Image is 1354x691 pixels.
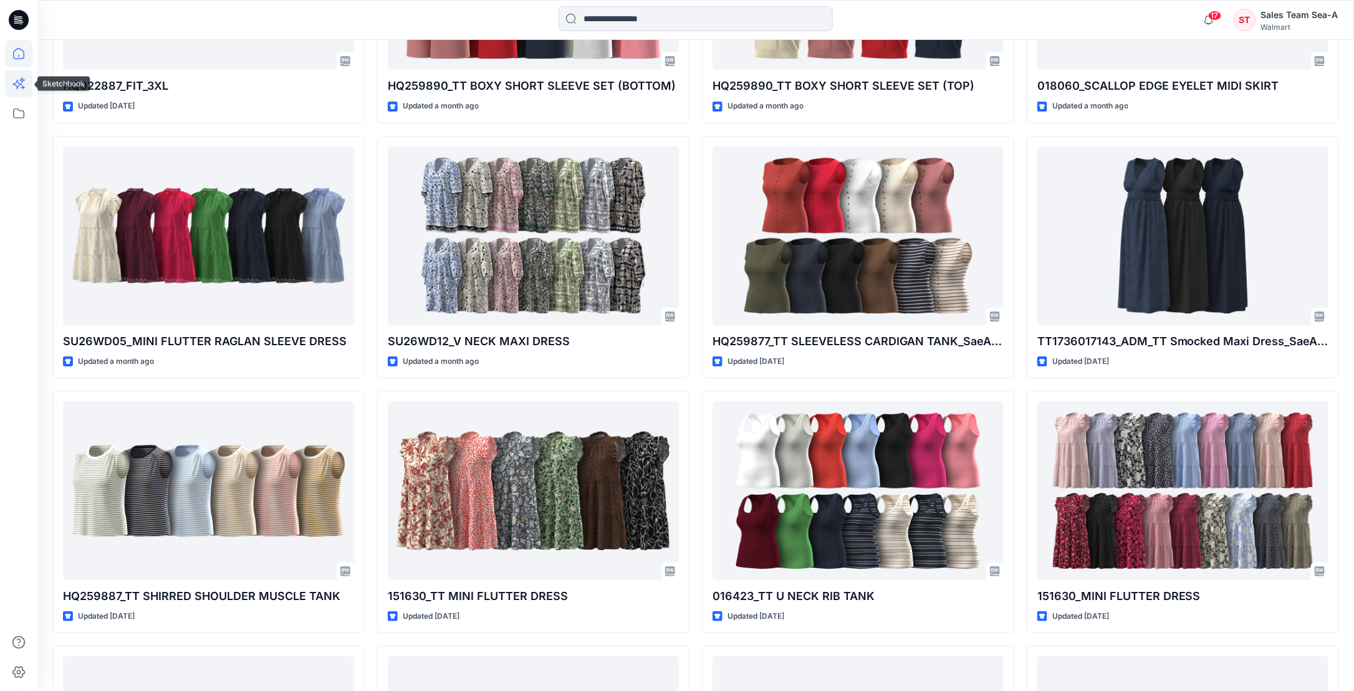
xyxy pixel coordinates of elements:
p: Updated a month ago [403,100,479,113]
a: 016423_TT U NECK RIB TANK [713,401,1004,580]
div: Walmart [1261,22,1338,32]
p: Updated a month ago [78,355,154,368]
p: 151630_MINI FLUTTER DRESS [1037,588,1328,605]
p: 018060_SCALLOP EDGE EYELET MIDI SKIRT [1037,77,1328,95]
p: 016423_TT U NECK RIB TANK [713,588,1004,605]
p: HQ259890_TT BOXY SHORT SLEEVE SET (BOTTOM) [388,77,679,95]
a: HQ259877_TT SLEEVELESS CARDIGAN TANK_SaeA_061925 [713,146,1004,325]
a: TT1736017143_ADM_TT Smocked Maxi Dress_SaeA_073025 [1037,146,1328,325]
div: ST [1234,9,1256,31]
a: 151630_MINI FLUTTER DRESS [1037,401,1328,580]
p: Updated a month ago [727,100,804,113]
a: 151630_TT MINI FLUTTER DRESS [388,401,679,580]
p: HQ259887_TT SHIRRED SHOULDER MUSCLE TANK [63,588,354,605]
p: Updated [DATE] [1052,355,1109,368]
p: Updated [DATE] [403,610,459,623]
span: 17 [1208,11,1222,21]
p: Updated a month ago [403,355,479,368]
p: 151630_TT MINI FLUTTER DRESS [388,588,679,605]
p: TT1736017143_ADM_TT Smocked Maxi Dress_SaeA_073025 [1037,333,1328,350]
p: Updated a month ago [1052,100,1128,113]
a: SU26WD12_V NECK MAXI DRESS [388,146,679,325]
p: Updated [DATE] [727,610,784,623]
p: HQ259877_TT SLEEVELESS CARDIGAN TANK_SaeA_061925 [713,333,1004,350]
p: SU26WD05_MINI FLUTTER RAGLAN SLEEVE DRESS [63,333,354,350]
p: SU26WD12_V NECK MAXI DRESS [388,333,679,350]
div: Sales Team Sea-A [1261,7,1338,22]
p: Updated [DATE] [78,610,135,623]
p: HQ022887_FIT_3XL [63,77,354,95]
p: HQ259890_TT BOXY SHORT SLEEVE SET (TOP) [713,77,1004,95]
p: Updated [DATE] [1052,610,1109,623]
a: HQ259887_TT SHIRRED SHOULDER MUSCLE TANK [63,401,354,580]
p: Updated [DATE] [78,100,135,113]
a: SU26WD05_MINI FLUTTER RAGLAN SLEEVE DRESS [63,146,354,325]
p: Updated [DATE] [727,355,784,368]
